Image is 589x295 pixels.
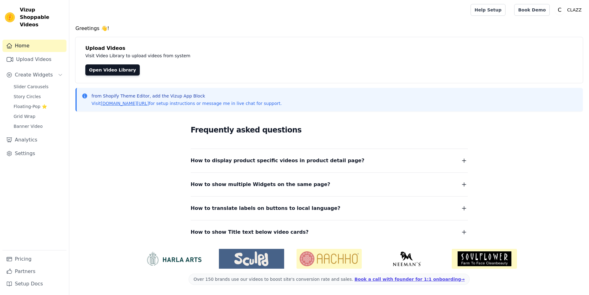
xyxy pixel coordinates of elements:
button: How to show multiple Widgets on the same page? [191,180,468,189]
span: Create Widgets [15,71,53,79]
a: Help Setup [471,4,506,16]
text: C [558,7,561,13]
button: How to translate labels on buttons to local language? [191,204,468,213]
a: Analytics [2,134,66,146]
a: Grid Wrap [10,112,66,121]
a: Setup Docs [2,278,66,290]
img: Sculpd US [219,251,284,266]
p: Visit Video Library to upload videos from system [85,52,362,59]
a: Banner Video [10,122,66,131]
img: Soulflower [452,249,517,269]
p: CLAZZ [565,4,584,15]
p: Visit for setup instructions or message me in live chat for support. [92,100,282,106]
span: Banner Video [14,123,43,129]
img: Aachho [297,249,362,269]
button: How to display product specific videos in product detail page? [191,156,468,165]
h4: Upload Videos [85,45,573,52]
a: Pricing [2,253,66,265]
button: C CLAZZ [555,4,584,15]
img: HarlaArts [141,251,207,266]
a: Book a call with founder for 1:1 onboarding [355,277,465,282]
span: How to show Title text below video cards? [191,228,309,236]
a: Settings [2,147,66,160]
a: Story Circles [10,92,66,101]
span: Grid Wrap [14,113,35,119]
span: Vizup Shoppable Videos [20,6,64,28]
p: from Shopify Theme Editor, add the Vizup App Block [92,93,282,99]
h2: Frequently asked questions [191,124,468,136]
a: Partners [2,265,66,278]
button: How to show Title text below video cards? [191,228,468,236]
a: Book Demo [514,4,550,16]
h4: Greetings 👋! [75,25,583,32]
span: Floating-Pop ⭐ [14,103,47,110]
a: Slider Carousels [10,82,66,91]
a: Home [2,40,66,52]
a: Floating-Pop ⭐ [10,102,66,111]
a: [DOMAIN_NAME][URL] [101,101,149,106]
span: Slider Carousels [14,84,49,90]
span: How to display product specific videos in product detail page? [191,156,365,165]
button: Create Widgets [2,69,66,81]
span: How to translate labels on buttons to local language? [191,204,340,213]
a: Upload Videos [2,53,66,66]
img: Neeman's [374,251,439,266]
span: Story Circles [14,93,41,100]
span: How to show multiple Widgets on the same page? [191,180,331,189]
img: Vizup [5,12,15,22]
a: Open Video Library [85,64,140,76]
